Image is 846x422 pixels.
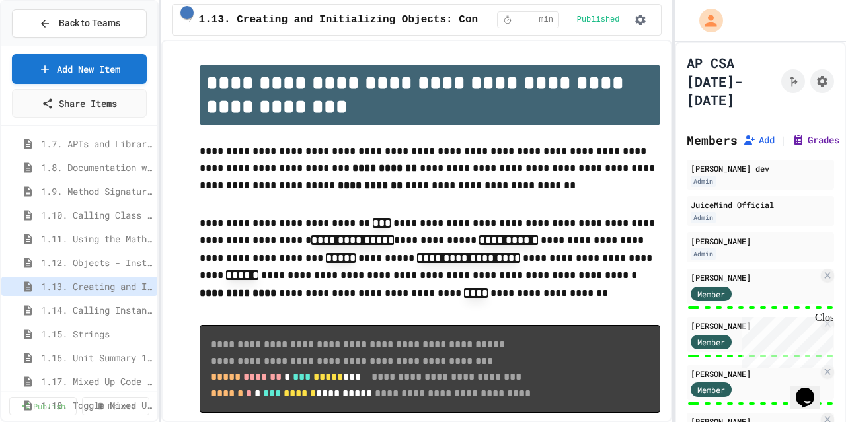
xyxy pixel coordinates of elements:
[697,288,725,300] span: Member
[41,279,152,293] span: 1.13. Creating and Initializing Objects: Constructors
[691,176,716,187] div: Admin
[792,133,839,147] button: Grades
[41,256,152,269] span: 1.12. Objects - Instances of Classes
[810,69,834,93] button: Assignment Settings
[41,374,152,388] span: 1.17. Mixed Up Code Practice 1.1-1.6
[691,235,830,247] div: [PERSON_NAME]
[41,184,152,198] span: 1.9. Method Signatures
[743,133,775,147] button: Add
[41,351,152,365] span: 1.16. Unit Summary 1a (1.1-1.6)
[780,132,787,148] span: |
[12,89,147,118] a: Share Items
[691,248,716,260] div: Admin
[12,9,147,38] button: Back to Teams
[687,131,738,149] h2: Members
[691,162,830,174] div: [PERSON_NAME] dev
[790,369,833,409] iframe: chat widget
[9,397,77,415] a: Publish
[539,15,553,25] span: min
[691,212,716,223] div: Admin
[82,397,149,415] a: Delete
[41,327,152,341] span: 1.15. Strings
[697,336,725,348] span: Member
[691,199,830,211] div: JuiceMind Official
[577,15,620,25] span: Published
[41,303,152,317] span: 1.14. Calling Instance Methods
[697,384,725,396] span: Member
[687,53,776,109] h1: AP CSA [DATE]-[DATE]
[12,54,147,84] a: Add New Item
[41,137,152,151] span: 1.7. APIs and Libraries
[691,271,818,283] div: [PERSON_NAME]
[736,312,833,368] iframe: chat widget
[41,160,152,174] span: 1.8. Documentation with Comments and Preconditions
[691,368,818,380] div: [PERSON_NAME]
[781,69,805,93] button: Click to see fork details
[59,17,120,30] span: Back to Teams
[41,208,152,222] span: 1.10. Calling Class Methods
[5,5,91,84] div: Chat with us now!Close
[577,15,625,25] div: Content is published and visible to students
[691,320,818,332] div: [PERSON_NAME]
[41,232,152,246] span: 1.11. Using the Math Class
[685,5,726,36] div: My Account
[199,12,535,28] span: 1.13. Creating and Initializing Objects: Constructors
